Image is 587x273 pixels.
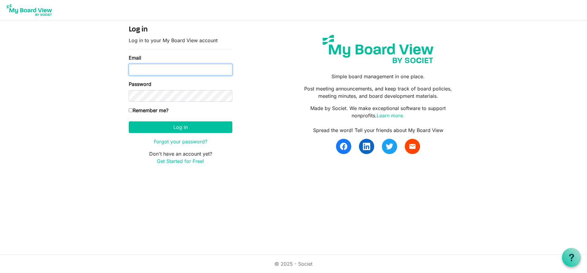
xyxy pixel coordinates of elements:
p: Made by Societ. We make exceptional software to support nonprofits. [298,105,458,119]
label: Password [129,80,151,88]
input: Remember me? [129,108,133,112]
img: linkedin.svg [363,143,370,150]
a: email [405,139,420,154]
p: Log in to your My Board View account [129,37,232,44]
a: Learn more. [377,113,404,119]
h4: Log in [129,25,232,34]
img: my-board-view-societ.svg [318,30,438,68]
button: Log in [129,121,232,133]
img: My Board View Logo [5,2,54,18]
img: facebook.svg [340,143,347,150]
a: Forgot your password? [154,138,207,145]
a: © 2025 - Societ [275,261,312,267]
a: Get Started for Free! [157,158,204,164]
p: Simple board management in one place. [298,73,458,80]
span: email [409,143,416,150]
label: Remember me? [129,107,168,114]
div: Spread the word! Tell your friends about My Board View [298,127,458,134]
p: Post meeting announcements, and keep track of board policies, meeting minutes, and board developm... [298,85,458,100]
label: Email [129,54,141,61]
p: Don't have an account yet? [129,150,232,165]
img: twitter.svg [386,143,393,150]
